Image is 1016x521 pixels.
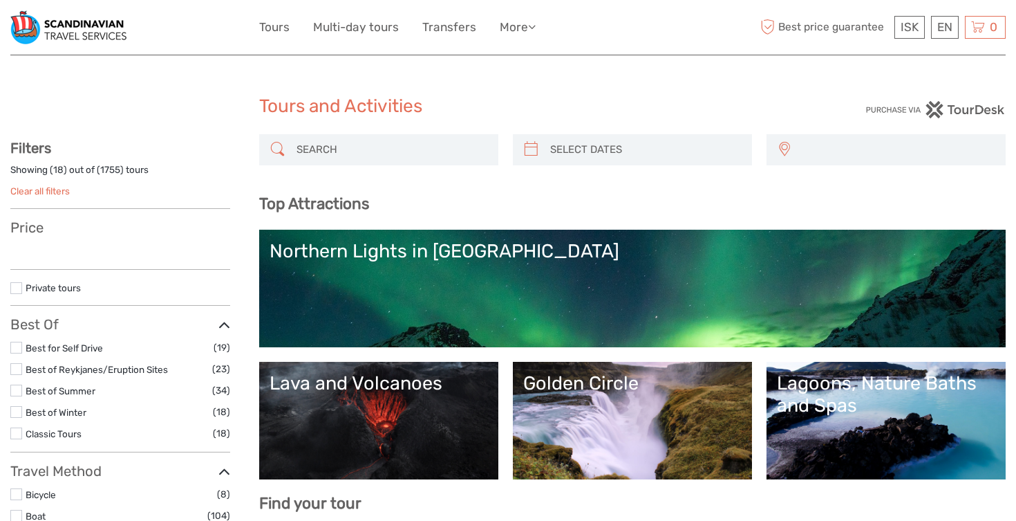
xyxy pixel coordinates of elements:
[26,428,82,439] a: Classic Tours
[901,20,919,34] span: ISK
[10,219,230,236] h3: Price
[53,163,64,176] label: 18
[10,316,230,333] h3: Best Of
[26,407,86,418] a: Best of Winter
[988,20,999,34] span: 0
[213,404,230,420] span: (18)
[259,17,290,37] a: Tours
[777,372,995,417] div: Lagoons, Nature Baths and Spas
[422,17,476,37] a: Transfers
[270,240,995,262] div: Northern Lights in [GEOGRAPHIC_DATA]
[931,16,959,39] div: EN
[270,240,995,337] a: Northern Lights in [GEOGRAPHIC_DATA]
[865,101,1006,118] img: PurchaseViaTourDesk.png
[212,361,230,377] span: (23)
[500,17,536,37] a: More
[10,463,230,479] h3: Travel Method
[26,385,95,396] a: Best of Summer
[523,372,742,469] a: Golden Circle
[270,372,488,394] div: Lava and Volcanoes
[217,486,230,502] span: (8)
[523,372,742,394] div: Golden Circle
[10,140,51,156] strong: Filters
[26,282,81,293] a: Private tours
[777,372,995,469] a: Lagoons, Nature Baths and Spas
[214,340,230,356] span: (19)
[259,494,361,513] b: Find your tour
[212,383,230,399] span: (34)
[100,163,120,176] label: 1755
[213,426,230,441] span: (18)
[313,17,399,37] a: Multi-day tours
[259,95,757,118] h1: Tours and Activities
[26,342,103,354] a: Best for Self Drive
[259,194,369,213] b: Top Attractions
[10,10,126,44] img: Scandinavian Travel
[757,16,891,39] span: Best price guarantee
[291,138,491,162] input: SEARCH
[545,138,745,162] input: SELECT DATES
[10,163,230,185] div: Showing ( ) out of ( ) tours
[26,364,168,375] a: Best of Reykjanes/Eruption Sites
[26,489,56,500] a: Bicycle
[270,372,488,469] a: Lava and Volcanoes
[10,185,70,196] a: Clear all filters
